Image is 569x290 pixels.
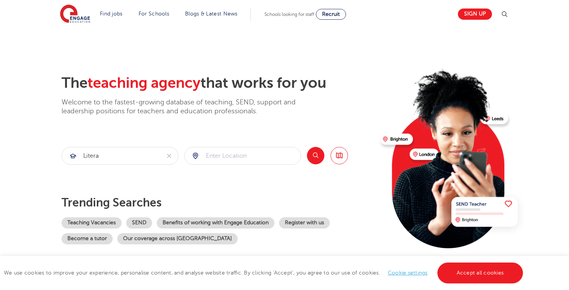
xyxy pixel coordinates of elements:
a: Find jobs [100,11,123,17]
p: Welcome to the fastest-growing database of teaching, SEND, support and leadership positions for t... [62,98,317,116]
a: Sign up [458,9,492,20]
span: teaching agency [87,75,201,91]
div: Submit [62,147,178,165]
a: Recruit [316,9,346,20]
button: Search [307,147,324,164]
input: Submit [185,147,301,164]
a: Teaching Vacancies [62,217,122,229]
a: Accept all cookies [437,263,523,283]
a: Become a tutor [62,233,113,244]
a: Register with us [279,217,330,229]
a: Cookie settings [388,270,428,276]
p: Trending searches [62,196,374,210]
span: Schools looking for staff [264,12,314,17]
img: Engage Education [60,5,90,24]
span: Recruit [322,11,340,17]
a: For Schools [139,11,169,17]
div: Submit [184,147,301,165]
a: Benefits of working with Engage Education [157,217,274,229]
a: SEND [126,217,152,229]
a: Blogs & Latest News [185,11,238,17]
input: Submit [62,147,160,164]
h2: The that works for you [62,74,374,92]
button: Clear [160,147,178,164]
a: Our coverage across [GEOGRAPHIC_DATA] [117,233,238,244]
span: We use cookies to improve your experience, personalise content, and analyse website traffic. By c... [4,270,525,276]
